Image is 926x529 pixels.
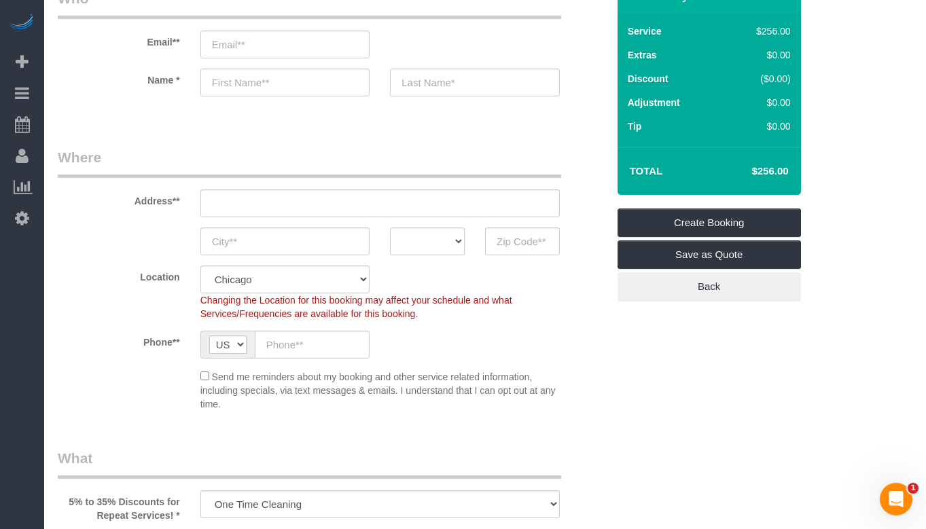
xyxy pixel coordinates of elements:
div: $0.00 [728,96,791,109]
label: Extras [628,48,657,62]
a: Create Booking [618,208,801,237]
iframe: Intercom live chat [880,483,912,515]
span: 1 [908,483,919,494]
label: Discount [628,72,669,86]
label: Tip [628,120,642,133]
div: $0.00 [728,48,791,62]
strong: Total [630,165,663,177]
label: Name * [48,69,190,87]
label: 5% to 35% Discounts for Repeat Services! * [48,490,190,522]
div: ($0.00) [728,72,791,86]
div: $256.00 [728,24,791,38]
input: First Name** [200,69,370,96]
legend: What [58,448,561,479]
div: $0.00 [728,120,791,133]
label: Location [48,266,190,284]
label: Service [628,24,662,38]
a: Save as Quote [618,240,801,269]
a: Back [618,272,801,301]
label: Adjustment [628,96,680,109]
h4: $256.00 [711,166,788,177]
input: Zip Code** [485,227,560,255]
span: Changing the Location for this booking may affect your schedule and what Services/Frequencies are... [200,295,512,319]
legend: Where [58,147,561,178]
input: Last Name* [390,69,560,96]
img: Automaid Logo [8,14,35,33]
span: Send me reminders about my booking and other service related information, including specials, via... [200,371,556,409]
